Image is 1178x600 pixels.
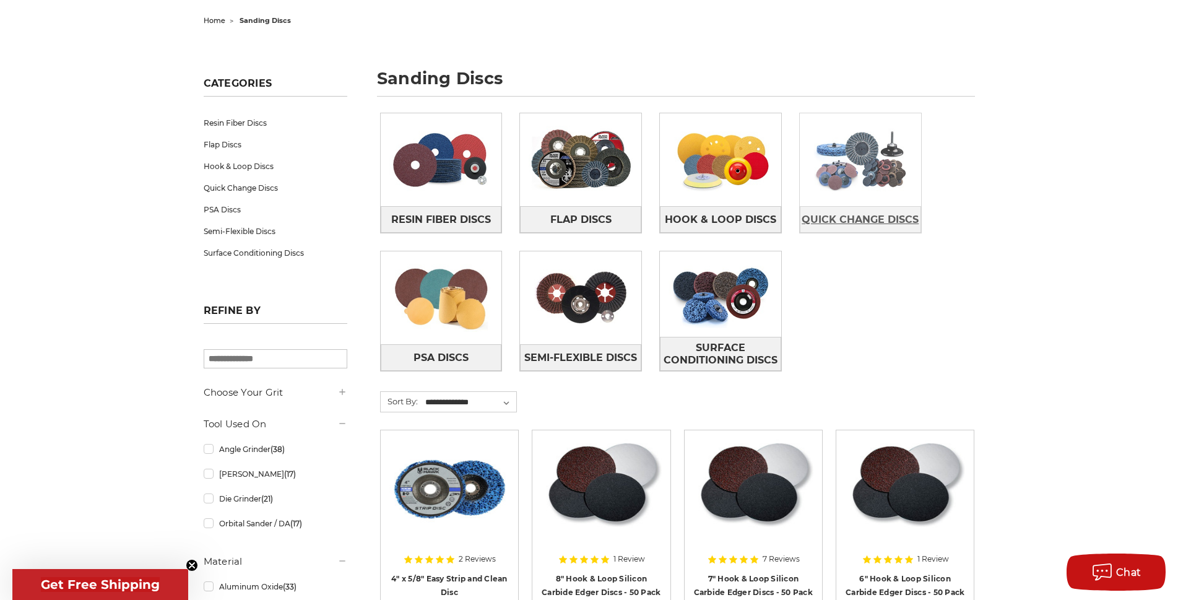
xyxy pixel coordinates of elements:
a: Resin Fiber Discs [381,206,502,233]
img: 4" x 5/8" easy strip and clean discs [389,439,509,538]
img: Surface Conditioning Discs [660,251,781,337]
a: Orbital Sander / DA [204,513,347,534]
span: (38) [271,445,285,454]
span: (33) [283,582,297,591]
a: Silicon Carbide 8" Hook & Loop Edger Discs [541,439,661,598]
a: Semi-Flexible Discs [204,220,347,242]
a: Quick Change Discs [800,206,921,233]
span: Flap Discs [550,209,612,230]
a: PSA Discs [381,344,502,371]
a: Silicon Carbide 7" Hook & Loop Edger Discs [693,439,813,598]
a: Surface Conditioning Discs [660,337,781,371]
h5: Refine by [204,305,347,324]
span: Quick Change Discs [802,209,919,230]
a: home [204,16,225,25]
h5: Choose Your Grit [204,385,347,400]
h5: Material [204,554,347,569]
span: Get Free Shipping [41,577,160,592]
img: Semi-Flexible Discs [520,255,641,341]
img: Silicon Carbide 7" Hook & Loop Edger Discs [693,439,813,538]
img: Silicon Carbide 8" Hook & Loop Edger Discs [541,439,661,538]
a: Flap Discs [520,206,641,233]
h5: Categories [204,77,347,97]
a: Resin Fiber Discs [204,112,347,134]
a: PSA Discs [204,199,347,220]
button: Chat [1067,554,1166,591]
span: Resin Fiber Discs [391,209,491,230]
label: Sort By: [381,392,418,411]
img: Quick Change Discs [800,117,921,202]
a: 4" x 5/8" easy strip and clean discs [389,439,509,598]
span: Chat [1116,567,1141,578]
img: PSA Discs [381,255,502,341]
span: PSA Discs [414,347,469,368]
span: (21) [261,494,273,503]
span: (17) [284,469,296,479]
span: Hook & Loop Discs [665,209,776,230]
img: Hook & Loop Discs [660,117,781,202]
a: Quick Change Discs [204,177,347,199]
span: Semi-Flexible Discs [524,347,637,368]
h1: sanding discs [377,70,975,97]
a: Surface Conditioning Discs [204,242,347,264]
a: Hook & Loop Discs [204,155,347,177]
a: [PERSON_NAME] [204,463,347,485]
span: sanding discs [240,16,291,25]
span: (17) [290,519,302,528]
a: Angle Grinder [204,438,347,460]
a: Flap Discs [204,134,347,155]
button: Close teaser [186,559,198,572]
a: Semi-Flexible Discs [520,344,641,371]
img: Flap Discs [520,117,641,202]
a: Die Grinder [204,488,347,510]
h5: Tool Used On [204,417,347,432]
a: Aluminum Oxide [204,576,347,598]
img: Silicon Carbide 6" Hook & Loop Edger Discs [845,439,965,538]
div: Get Free ShippingClose teaser [12,569,188,600]
img: Resin Fiber Discs [381,117,502,202]
select: Sort By: [423,393,516,412]
a: Hook & Loop Discs [660,206,781,233]
a: Silicon Carbide 6" Hook & Loop Edger Discs [845,439,965,598]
